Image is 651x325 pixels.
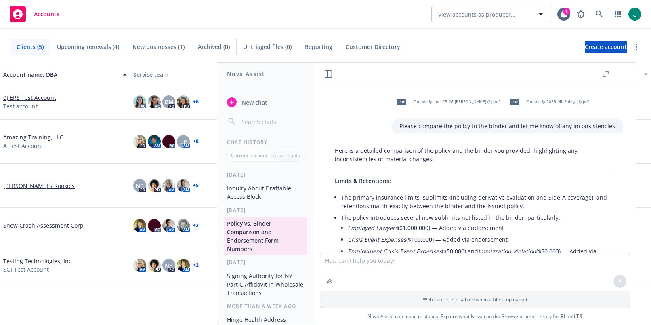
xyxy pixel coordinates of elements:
button: Service team [130,65,260,84]
span: Connectly, Inc. 25-26 [PERSON_NAME] (1).pdf [413,99,500,104]
img: photo [148,219,161,232]
span: Connectly 2025 ML Policy (1).pdf [526,99,589,104]
p: Please compare the policy to the binder and let me know of any inconsistencies [399,122,615,130]
span: Archived (0) [198,42,230,51]
div: [DATE] [217,207,314,213]
span: Test account [3,102,38,110]
span: LP [180,137,187,146]
a: + 6 [193,99,199,104]
span: Create account [585,39,627,55]
div: Chat History [217,139,314,146]
span: SOI Test Account [3,265,49,274]
span: DM [164,97,174,106]
a: + 5 [193,183,199,188]
span: Clients (5) [17,42,44,51]
a: + 2 [193,223,199,228]
em: Immigration Violation [478,247,536,255]
em: Crisis Event Expenses [348,236,406,243]
span: Accounts [34,11,59,17]
span: View accounts as producer... [438,10,516,19]
li: ($1,000,000) — Added via endorsement [348,222,615,234]
a: [PERSON_NAME]'s Kookies [3,181,75,190]
li: ($100,000) — Added via endorsement [348,234,615,245]
a: Testing Technologies, Inc [3,257,71,265]
span: pdf [397,99,406,105]
img: photo [148,259,161,272]
li: The policy introduces several new sublimits not listed in the binder, particularly: [341,212,615,267]
a: Switch app [610,6,626,22]
a: Create account [585,41,627,53]
li: The primary insurance limits, sublimits (including derivative evaluation and Side-A coverage), an... [341,192,615,212]
a: 0) ERS Test Account [3,93,56,102]
img: photo [133,259,146,272]
div: pdfConnectly 2025 ML Policy (1).pdf [504,92,590,112]
em: Employed Lawyers [348,224,398,232]
span: NP [165,261,173,270]
span: Nova Assist can make mistakes. Explore what Nova can do: Browse prompt library for and [317,308,633,325]
img: photo [162,135,175,148]
img: photo [177,259,190,272]
em: Employment Crisis Event Expenses [348,247,442,255]
span: New chat [240,98,267,107]
a: more [632,42,641,52]
img: photo [133,95,146,108]
div: [DATE] [217,171,314,178]
img: photo [162,219,175,232]
img: photo [162,179,175,192]
p: Here is a detailed comparison of the policy and the binder you provided, highlighting any inconsi... [335,146,615,163]
a: TR [576,313,582,320]
img: photo [177,95,190,108]
span: Upcoming renewals (4) [57,42,119,51]
img: photo [148,135,161,148]
img: photo [133,219,146,232]
div: Service team [133,70,257,79]
span: A Test Account [3,141,43,150]
img: photo [177,219,190,232]
div: 1 [563,8,570,15]
div: pdfConnectly, Inc. 25-26 [PERSON_NAME] (1).pdf [391,92,501,112]
a: Accounts [6,3,63,25]
span: NP [136,181,144,190]
li: ($50,000) and ($50,000) — Added via endorsement (EPL) [348,245,615,266]
a: Search [591,6,607,22]
p: All accounts [273,152,300,159]
p: Current account [231,152,267,159]
img: photo [628,8,641,21]
a: + 2 [193,263,199,268]
a: Snow Crash Assessment Corp [3,221,84,230]
a: Report a Bug [573,6,589,22]
div: Account name, DBA [3,70,118,79]
a: BI [561,313,565,320]
h1: Nova Assist [227,70,265,78]
span: Customer Directory [346,42,400,51]
button: View accounts as producer... [431,6,552,22]
input: Search chats [240,116,304,127]
img: photo [177,179,190,192]
img: photo [133,135,146,148]
img: photo [148,95,161,108]
span: pdf [510,99,519,105]
span: Reporting [305,42,332,51]
div: More than a week ago [217,303,314,310]
button: Policy vs. Binder Comparison and Endorsement Form Numbers [224,217,307,255]
button: Signing Authority for NY Part C Affidavit in Wholesale Transactions [224,269,307,300]
span: Untriaged files (0) [243,42,292,51]
a: Amazing Training, LLC [3,133,63,141]
button: New chat [224,95,307,110]
p: Web search is disabled when a file is uploaded [325,296,625,303]
span: Limits & Retentions: [335,177,391,185]
button: Inquiry About Draftable Access Block [224,181,307,203]
span: New businesses (1) [132,42,185,51]
a: + 8 [193,139,199,144]
img: photo [148,179,161,192]
div: [DATE] [217,259,314,266]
